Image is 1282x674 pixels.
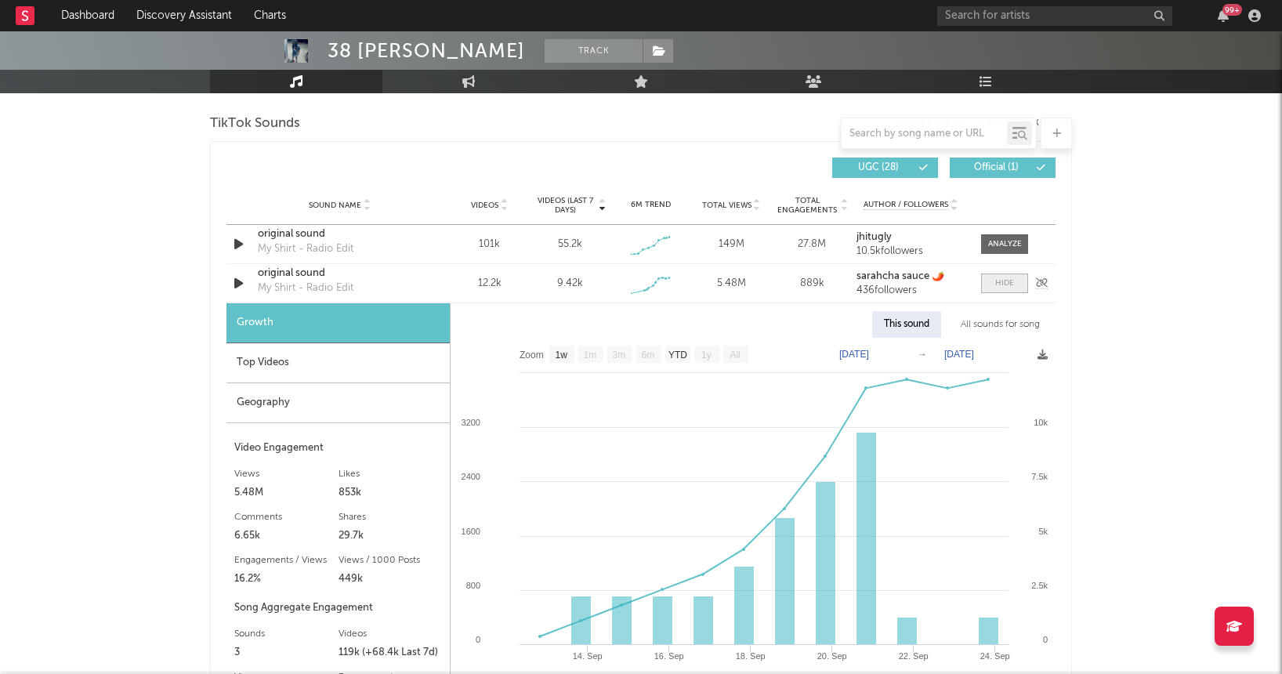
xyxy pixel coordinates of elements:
[258,281,353,296] div: My Shirt - Radio Edit
[226,383,450,423] div: Geography
[471,201,498,210] span: Videos
[944,349,974,360] text: [DATE]
[1031,581,1048,590] text: 2.5k
[702,201,751,210] span: Total Views
[234,465,339,484] div: Views
[832,158,938,178] button: UGC(28)
[556,350,568,361] text: 1w
[234,484,339,502] div: 5.48M
[695,237,768,252] div: 149M
[776,237,849,252] div: 27.8M
[856,246,965,257] div: 10.5k followers
[234,643,339,662] div: 3
[309,201,361,210] span: Sound Name
[534,196,597,215] span: Videos (last 7 days)
[856,271,944,281] strong: sarahcha sauce 🌶️
[842,128,1007,140] input: Search by song name or URL
[695,276,768,292] div: 5.48M
[234,527,339,545] div: 6.65k
[1222,4,1242,16] div: 99 +
[613,350,626,361] text: 3m
[937,6,1172,26] input: Search for artists
[462,472,480,481] text: 2400
[339,527,443,545] div: 29.7k
[339,465,443,484] div: Likes
[234,439,442,458] div: Video Engagement
[339,551,443,570] div: Views / 1000 Posts
[1038,527,1048,536] text: 5k
[776,196,839,215] span: Total Engagements
[839,349,869,360] text: [DATE]
[339,484,443,502] div: 853k
[453,276,526,292] div: 12.2k
[776,276,849,292] div: 889k
[234,625,339,643] div: Sounds
[654,651,684,661] text: 16. Sep
[258,226,422,242] a: original sound
[918,349,927,360] text: →
[668,350,687,361] text: YTD
[258,266,422,281] a: original sound
[950,158,1056,178] button: Official(1)
[328,39,525,63] div: 38 [PERSON_NAME]
[864,200,948,210] span: Author / Followers
[584,350,597,361] text: 1m
[856,271,965,282] a: sarahcha sauce 🌶️
[210,114,300,133] span: TikTok Sounds
[949,311,1052,338] div: All sounds for song
[1218,9,1229,22] button: 99+
[453,237,526,252] div: 101k
[842,163,914,172] span: UGC ( 28 )
[736,651,766,661] text: 18. Sep
[980,651,1010,661] text: 24. Sep
[462,418,480,427] text: 3200
[234,599,442,618] div: Song Aggregate Engagement
[614,199,687,211] div: 6M Trend
[339,570,443,589] div: 449k
[1034,418,1048,427] text: 10k
[899,651,929,661] text: 22. Sep
[730,350,740,361] text: All
[545,39,643,63] button: Track
[466,581,480,590] text: 800
[960,163,1032,172] span: Official ( 1 )
[234,551,339,570] div: Engagements / Views
[856,285,965,296] div: 436 followers
[573,651,603,661] text: 14. Sep
[558,237,582,252] div: 55.2k
[476,635,480,644] text: 0
[520,350,544,361] text: Zoom
[856,232,965,243] a: jhitugly
[226,343,450,383] div: Top Videos
[1031,472,1048,481] text: 7.5k
[1043,635,1048,644] text: 0
[557,276,583,292] div: 9.42k
[339,508,443,527] div: Shares
[872,311,941,338] div: This sound
[462,527,480,536] text: 1600
[226,303,450,343] div: Growth
[234,570,339,589] div: 16.2%
[234,508,339,527] div: Comments
[258,241,353,257] div: My Shirt - Radio Edit
[642,350,655,361] text: 6m
[339,625,443,643] div: Videos
[817,651,847,661] text: 20. Sep
[856,232,892,242] strong: jhitugly
[339,643,443,662] div: 119k (+68.4k Last 7d)
[701,350,712,361] text: 1y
